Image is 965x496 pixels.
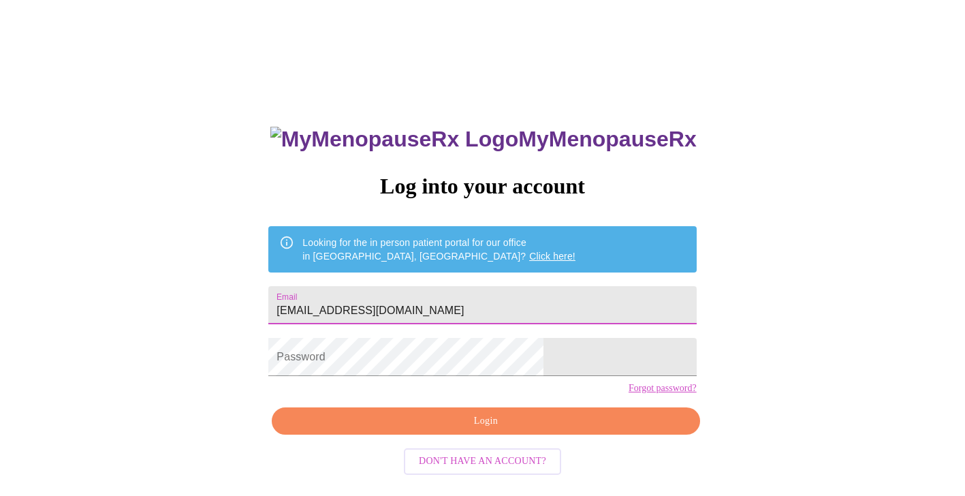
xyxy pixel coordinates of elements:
span: Login [287,413,684,430]
a: Forgot password? [629,383,697,394]
div: Looking for the in person patient portal for our office in [GEOGRAPHIC_DATA], [GEOGRAPHIC_DATA]? [302,230,575,268]
button: Login [272,407,699,435]
button: Don't have an account? [404,448,561,475]
a: Don't have an account? [400,454,565,466]
a: Click here! [529,251,575,262]
h3: MyMenopauseRx [270,127,697,152]
img: MyMenopauseRx Logo [270,127,518,152]
h3: Log into your account [268,174,696,199]
span: Don't have an account? [419,453,546,470]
